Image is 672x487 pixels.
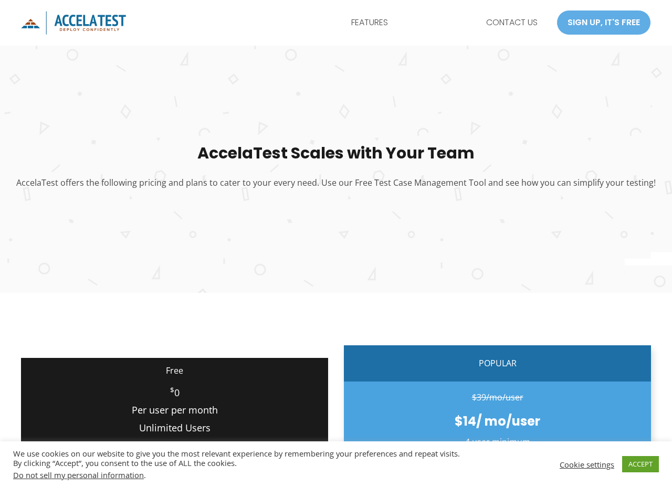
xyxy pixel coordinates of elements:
a: SIGN UP, IT'S FREE [556,10,651,35]
div: We use cookies on our website to give you the most relevant experience by remembering your prefer... [13,449,465,480]
a: ACCEPT [622,456,659,472]
s: $39/mo/user [472,391,523,403]
strong: $14/ mo/user [455,412,540,430]
p: POPULAR [344,345,651,382]
sup: $ [170,385,174,395]
nav: Site Navigation [343,9,546,36]
a: CONTACT US [478,9,546,36]
a: PRICING & PLANS [396,9,478,36]
a: Do not sell my personal information [13,470,144,480]
img: icon [21,11,126,35]
a: AccelaTest [21,16,126,28]
p: 4 user minimum [344,435,651,450]
div: . [13,470,465,480]
p: Free [21,363,328,379]
a: FEATURES [343,9,396,36]
a: Cookie settings [560,460,614,469]
strong: AccelaTest Scales with Your Team [197,142,475,164]
p: 0 Per user per month Unlimited Users [21,384,328,437]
